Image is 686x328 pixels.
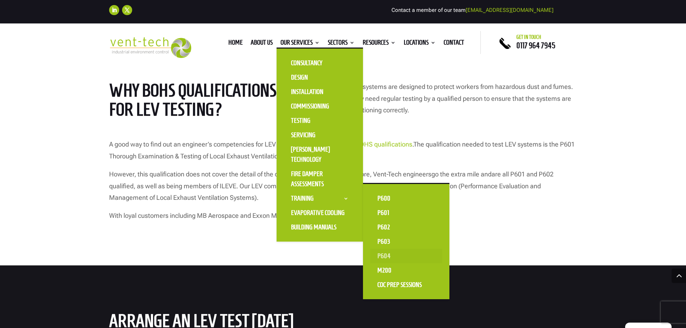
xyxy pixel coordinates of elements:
[122,5,132,15] a: Follow on X
[444,40,464,48] a: Contact
[284,128,356,142] a: Servicing
[370,234,442,249] a: P603
[370,249,442,263] a: P604
[284,142,356,167] a: [PERSON_NAME] Technology
[391,7,553,13] span: Contact a member of our team
[109,170,431,178] span: However, this qualification does not cover the detail of the design of LEV systems. Therefore, Ve...
[109,140,575,159] span: The qualification needed to test LEV systems is the P601 Thorough Examination & Testing of Local ...
[109,37,192,58] img: 2023-09-27T08_35_16.549ZVENT-TECH---Clear-background
[355,140,412,148] a: BOHS qualifications
[370,206,442,220] a: P601
[284,56,356,70] a: Consultancy
[109,170,553,201] span: are all P601 and P602 qualified, as well as being members of ILEVE. Our LEV commissioning enginee...
[431,170,492,178] span: go the extra mile and
[109,5,119,15] a: Follow on LinkedIn
[516,34,541,40] span: Get in touch
[370,191,442,206] a: P600
[284,167,356,191] a: Fire Damper Assessments
[284,70,356,85] a: Design
[284,220,356,234] a: Building Manuals
[284,113,356,128] a: Testing
[228,40,243,48] a: Home
[284,191,356,206] a: Training
[516,41,555,50] a: 0117 964 7945
[328,40,355,48] a: Sectors
[109,212,431,219] span: With loyal customers including MB Aerospace and Exxon Mobil, we are recognised for our expertise ...
[370,278,442,292] a: CoC Prep Sessions
[251,40,273,48] a: About us
[284,85,356,99] a: Installation
[350,83,573,114] span: LEV systems are designed to protect workers from hazardous dust and fumes. They need regular test...
[466,7,553,13] a: [EMAIL_ADDRESS][DOMAIN_NAME]
[284,206,356,220] a: Evaporative Cooling
[109,81,336,122] h2: Why BOHS Qualifications Matter for LEV Testing?
[363,40,396,48] a: Resources
[281,40,320,48] a: Our Services
[404,40,436,48] a: Locations
[109,140,413,148] span: A good way to find out an engineer’s competencies for LEV Testing is to ask about their .
[284,99,356,113] a: Commissioning
[370,220,442,234] a: P602
[370,263,442,278] a: M200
